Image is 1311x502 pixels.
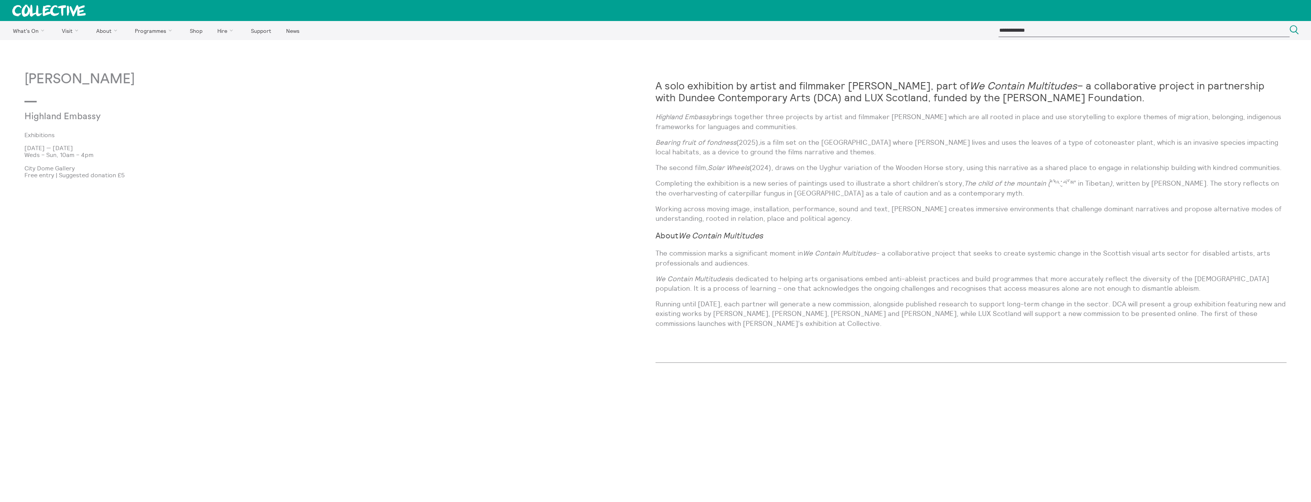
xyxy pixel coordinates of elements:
[803,249,876,257] em: We Contain Multitudes
[244,21,278,40] a: Support
[655,274,1287,293] p: is dedicated to helping arts organisations embed anti-ableist practices and build programmes that...
[655,112,712,121] em: Highland Embassy
[128,21,182,40] a: Programmes
[6,21,54,40] a: What's On
[1110,179,1112,188] em: )
[24,131,643,138] a: Exhibitions
[183,21,209,40] a: Shop
[655,112,1287,131] p: brings together three projects by artist and filmmaker [PERSON_NAME] which are all rooted in plac...
[655,248,1287,267] p: The commission marks a significant moment in – a collaborative project that seeks to create syste...
[969,79,1077,92] em: We Contain Multitudes
[279,21,306,40] a: News
[655,138,736,147] em: Bearing fruit of fondness
[655,178,1287,198] p: Completing the exhibition is a new series of paintings used to illustrate a short children's stor...
[655,274,728,283] em: We Contain Multitudes
[89,21,127,40] a: About
[24,172,655,178] p: Free entry | Suggested donation £5
[211,21,243,40] a: Hire
[655,163,1287,172] p: The second film, (2024), draws on the Uyghur variation of the Wooden Horse story, using this narr...
[655,79,1264,104] strong: A solo exhibition by artist and filmmaker [PERSON_NAME], part of – a collaborative project in par...
[655,138,1287,157] p: (2025) is a film set on the [GEOGRAPHIC_DATA] where [PERSON_NAME] lives and uses the leaves of a ...
[24,144,655,151] p: [DATE] — [DATE]
[708,163,749,172] em: Solar Wheels
[1048,179,1050,188] em: (
[55,21,88,40] a: Visit
[678,230,763,241] em: We Contain Multitudes
[24,71,655,87] p: [PERSON_NAME]
[758,138,760,147] em: ,
[24,112,445,122] p: Highland Embassy
[655,230,763,241] strong: About
[655,204,1287,223] p: Working across moving image, installation, performance, sound and text, [PERSON_NAME] creates imm...
[964,179,1046,188] em: The child of the mountain
[24,165,655,172] p: City Dome Gallery
[24,151,655,158] p: Weds – Sun, 10am – 4pm
[655,299,1287,328] p: Running until [DATE], each partner will generate a new commission, alongside published research t...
